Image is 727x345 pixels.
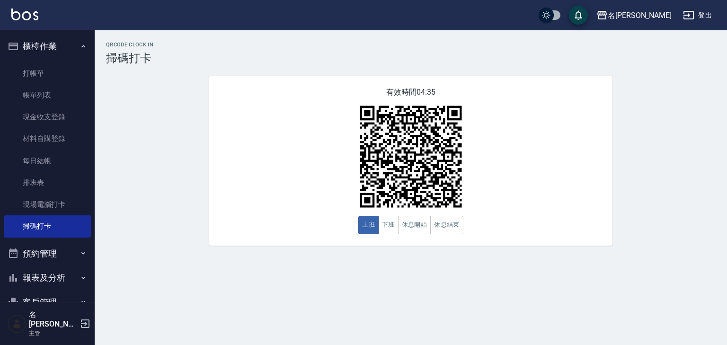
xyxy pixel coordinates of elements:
button: 登出 [679,7,716,24]
div: 名[PERSON_NAME] [608,9,672,21]
a: 掃碼打卡 [4,215,91,237]
a: 現金收支登錄 [4,106,91,128]
a: 打帳單 [4,62,91,84]
button: 客戶管理 [4,290,91,315]
button: 櫃檯作業 [4,34,91,59]
h5: 名[PERSON_NAME] [29,310,77,329]
button: save [569,6,588,25]
button: 下班 [378,216,399,234]
img: Logo [11,9,38,20]
button: 休息開始 [398,216,431,234]
button: 預約管理 [4,241,91,266]
a: 帳單列表 [4,84,91,106]
button: 報表及分析 [4,265,91,290]
a: 材料自購登錄 [4,128,91,150]
p: 主管 [29,329,77,337]
div: 有效時間 04:35 [209,76,612,246]
button: 休息結束 [430,216,463,234]
h3: 掃碼打卡 [106,52,716,65]
a: 每日結帳 [4,150,91,172]
button: 名[PERSON_NAME] [593,6,675,25]
a: 排班表 [4,172,91,194]
button: 上班 [358,216,379,234]
h2: QRcode Clock In [106,42,716,48]
a: 現場電腦打卡 [4,194,91,215]
img: Person [8,314,27,333]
